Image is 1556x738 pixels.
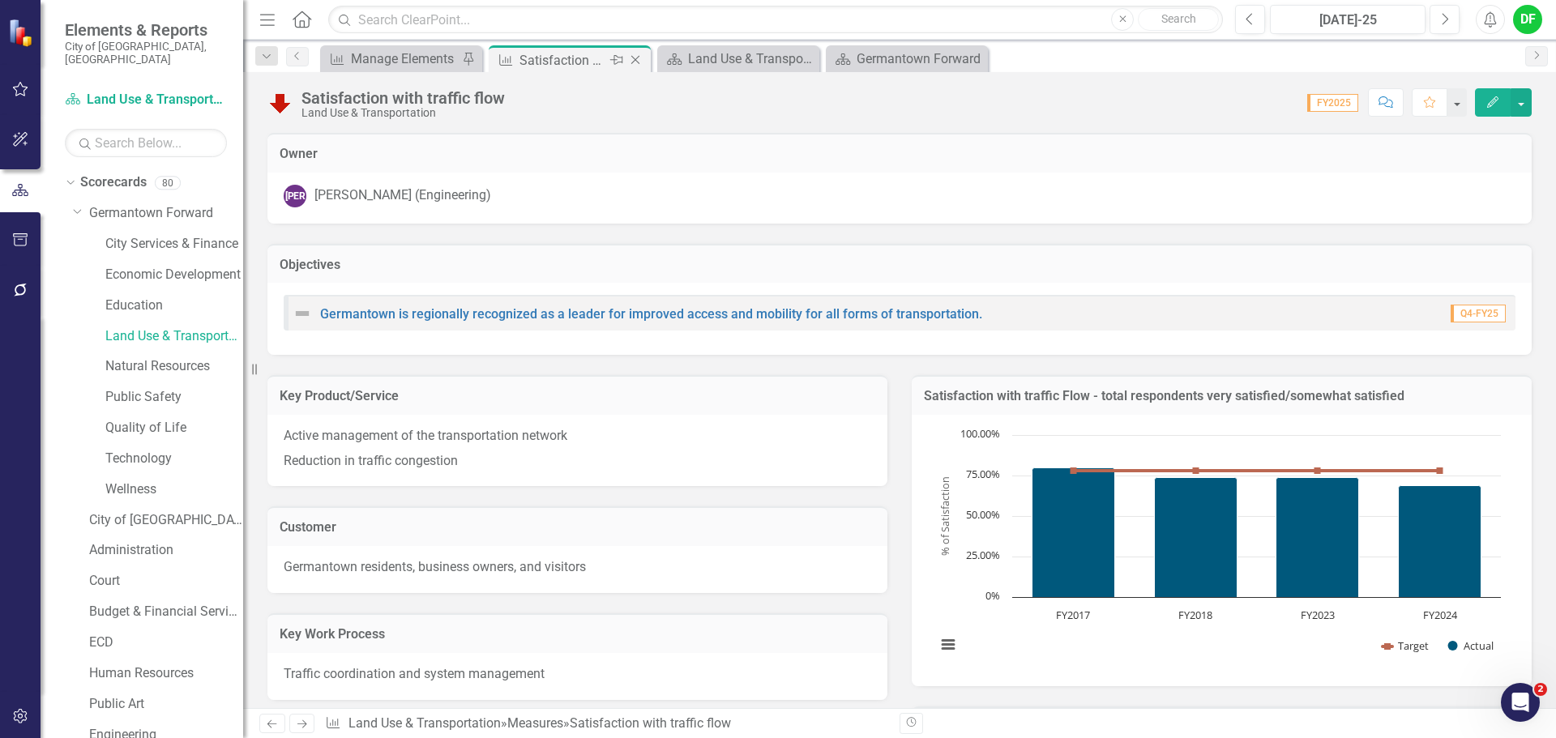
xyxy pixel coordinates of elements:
a: Court [89,572,243,591]
text: 25.00% [966,548,1000,562]
a: ECD [89,633,243,652]
div: Manage Elements [351,49,458,69]
small: City of [GEOGRAPHIC_DATA], [GEOGRAPHIC_DATA] [65,40,227,66]
a: Administration [89,541,243,560]
g: Actual, series 2 of 2. Bar series with 4 bars. [1032,467,1481,597]
a: Land Use & Transportation [348,715,501,731]
input: Search Below... [65,129,227,157]
button: Show Target [1383,638,1430,653]
h3: Key Product/Service [280,389,875,403]
a: Land Use & Transportation [661,49,815,69]
div: Satisfaction with traffic flow [519,50,606,70]
img: ClearPoint Strategy [8,18,36,46]
div: Land Use & Transportation [301,107,505,119]
a: Manage Elements [324,49,458,69]
div: » » [325,715,887,733]
span: Elements & Reports [65,20,227,40]
a: Wellness [105,480,243,499]
a: Public Safety [105,388,243,407]
text: % of Satisfaction [938,476,952,556]
h3: Satisfaction with traffic Flow - total respondents very satisfied/somewhat satisfied [924,389,1520,403]
h3: Key Work Process [280,627,875,642]
button: DF [1513,5,1542,34]
g: Target, series 1 of 2. Line with 4 data points. [1071,467,1443,474]
text: FY2017 [1056,608,1090,622]
a: Economic Development [105,266,243,284]
text: FY2018 [1178,608,1212,622]
svg: Interactive chart [928,427,1509,670]
a: Germantown is regionally recognized as a leader for improved access and mobility for all forms of... [320,306,982,322]
path: FY2024, 69. Actual. [1399,485,1481,597]
img: Below Plan [267,90,293,116]
a: Land Use & Transportation [65,91,227,109]
iframe: Intercom live chat [1501,683,1540,722]
p: Traffic coordination and system management [284,665,871,684]
a: Quality of Life [105,419,243,437]
span: Search [1161,12,1196,25]
div: Land Use & Transportation [688,49,815,69]
div: Satisfaction with traffic flow [570,715,731,731]
h3: Customer [280,520,875,535]
a: City Services & Finance [105,235,243,254]
div: [PERSON_NAME] [284,185,306,207]
path: FY2024, 78. Target. [1437,467,1443,474]
a: City of [GEOGRAPHIC_DATA] [89,511,243,530]
a: Measures [507,715,563,731]
span: 2 [1534,683,1547,696]
button: Show Actual [1448,638,1494,653]
input: Search ClearPoint... [328,6,1223,34]
p: Reduction in traffic congestion [284,449,871,471]
a: Public Art [89,695,243,714]
text: FY2024 [1423,608,1458,622]
p: Active management of the transportation network [284,427,871,449]
text: 50.00% [966,507,1000,522]
path: FY2017, 78. Target. [1071,467,1077,474]
path: FY2018, 74. Actual. [1155,477,1238,597]
text: 0% [985,588,1000,603]
a: Scorecards [80,173,147,192]
path: FY2023, 78. Target. [1314,467,1321,474]
text: 100.00% [960,426,1000,441]
a: Germantown Forward [89,204,243,223]
button: View chart menu, Chart [937,633,960,656]
a: Natural Resources [105,357,243,376]
div: 80 [155,176,181,190]
span: FY2025 [1307,94,1358,112]
a: Human Resources [89,664,243,683]
a: Technology [105,450,243,468]
h3: Owner [280,147,1520,161]
path: FY2023, 74. Actual. [1276,477,1359,597]
div: [DATE]-25 [1276,11,1420,30]
div: [PERSON_NAME] (Engineering) [314,186,491,205]
path: FY2018, 78. Target. [1193,467,1199,474]
span: Q4-FY25 [1451,305,1506,322]
div: Germantown Forward [857,49,984,69]
button: Search [1138,8,1219,31]
button: [DATE]-25 [1270,5,1426,34]
p: Germantown residents, business owners, and visitors [284,558,871,577]
div: Chart. Highcharts interactive chart. [928,427,1515,670]
text: FY2023 [1301,608,1335,622]
a: Germantown Forward [830,49,984,69]
a: Education [105,296,243,315]
div: Satisfaction with traffic flow [301,89,505,107]
path: FY2017, 80. Actual. [1032,467,1115,597]
img: Not Defined [293,304,312,323]
a: Land Use & Transportation [105,327,243,346]
a: Budget & Financial Services [89,603,243,621]
h3: Objectives [280,258,1520,272]
text: 75.00% [966,467,1000,481]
